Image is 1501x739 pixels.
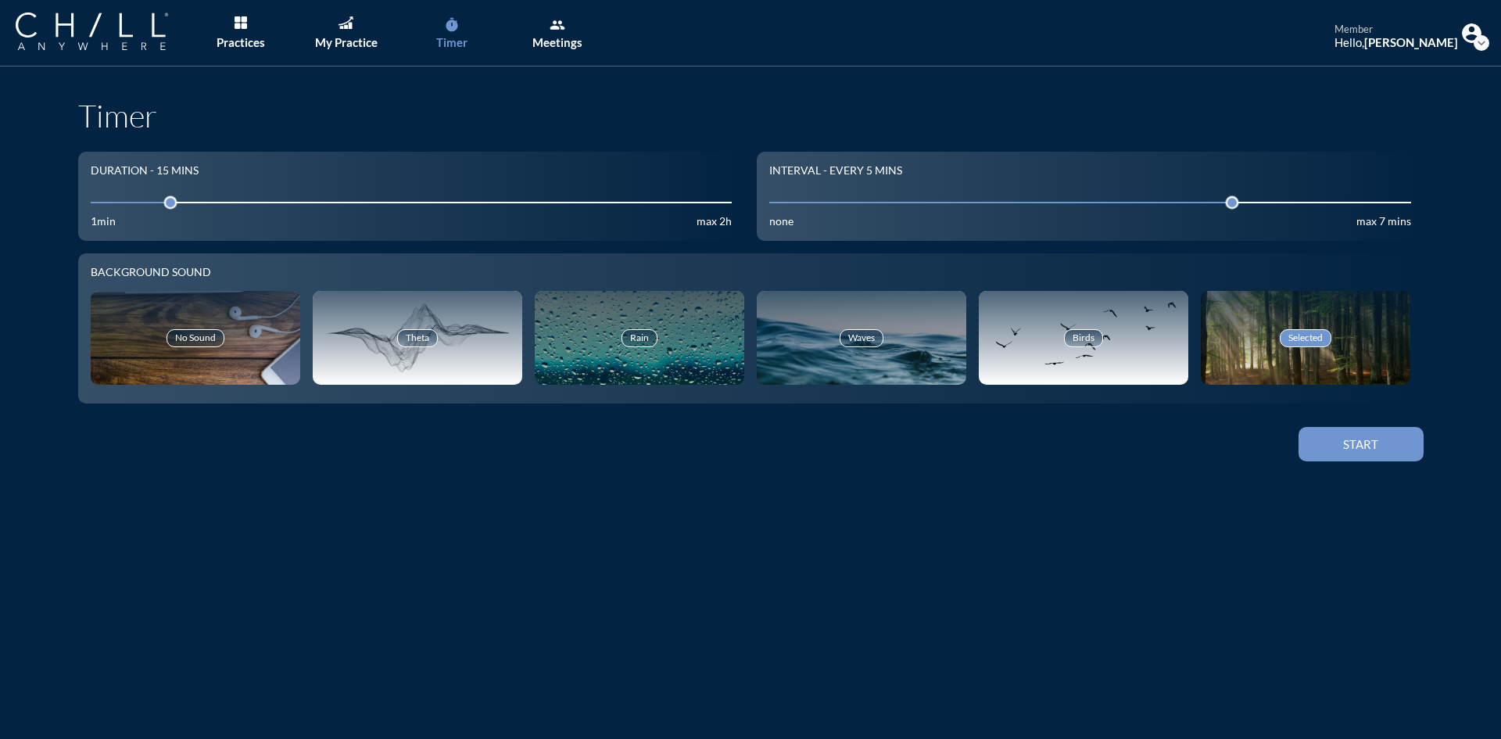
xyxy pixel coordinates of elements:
div: No Sound [167,329,224,346]
div: Timer [436,35,467,49]
img: Profile icon [1462,23,1481,43]
img: Company Logo [16,13,168,50]
h1: Timer [78,97,1424,135]
img: List [235,16,247,29]
strong: [PERSON_NAME] [1364,35,1458,49]
div: none [769,215,793,228]
div: Theta [397,329,438,346]
div: Start [1326,437,1396,451]
div: My Practice [315,35,378,49]
a: Company Logo [16,13,199,52]
div: Waves [840,329,883,346]
div: Interval - Every 5 mins [769,164,902,178]
i: timer [444,17,460,33]
button: Start [1299,427,1424,461]
img: Graph [339,16,353,29]
div: Duration - 15 mins [91,164,199,178]
div: max 7 mins [1356,215,1411,228]
div: Meetings [532,35,582,49]
div: Rain [622,329,657,346]
div: Hello, [1334,35,1458,49]
div: Birds [1064,329,1103,346]
div: member [1334,23,1458,36]
div: Practices [217,35,265,49]
div: max 2h [697,215,732,228]
div: Background sound [91,266,1411,279]
i: expand_more [1474,35,1489,51]
div: 1min [91,215,116,228]
i: group [550,17,565,33]
div: Selected [1280,329,1331,346]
